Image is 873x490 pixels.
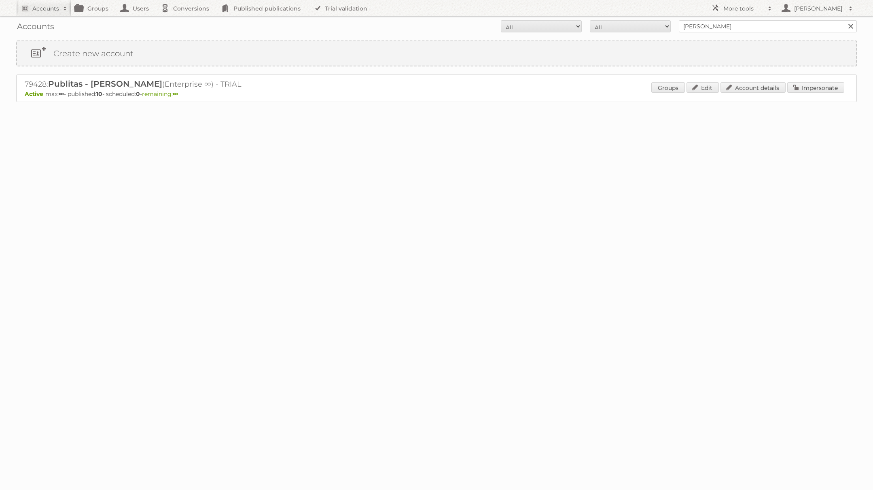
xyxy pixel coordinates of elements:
p: max: - published: - scheduled: - [25,90,848,98]
a: Account details [720,82,786,93]
strong: 10 [96,90,102,98]
a: Edit [687,82,719,93]
h2: Accounts [32,4,59,13]
strong: ∞ [59,90,64,98]
h2: [PERSON_NAME] [792,4,845,13]
strong: ∞ [173,90,178,98]
a: Impersonate [787,82,844,93]
span: Publitas - [PERSON_NAME] [48,79,162,89]
span: Active [25,90,45,98]
a: Groups [651,82,685,93]
h2: 79428: (Enterprise ∞) - TRIAL [25,79,308,89]
a: Create new account [17,41,856,66]
span: remaining: [142,90,178,98]
strong: 0 [136,90,140,98]
h2: More tools [723,4,764,13]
